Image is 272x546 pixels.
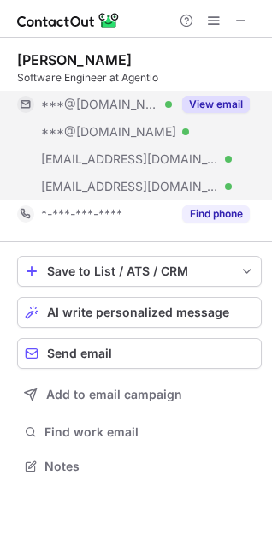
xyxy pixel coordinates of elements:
[46,388,182,401] span: Add to email campaign
[41,124,176,139] span: ***@[DOMAIN_NAME]
[47,347,112,360] span: Send email
[41,151,219,167] span: [EMAIL_ADDRESS][DOMAIN_NAME]
[17,420,262,444] button: Find work email
[17,51,132,68] div: [PERSON_NAME]
[17,70,262,86] div: Software Engineer at Agentio
[17,454,262,478] button: Notes
[17,10,120,31] img: ContactOut v5.3.10
[182,205,250,223] button: Reveal Button
[17,297,262,328] button: AI write personalized message
[17,379,262,410] button: Add to email campaign
[17,256,262,287] button: save-profile-one-click
[41,179,219,194] span: [EMAIL_ADDRESS][DOMAIN_NAME]
[44,424,255,440] span: Find work email
[17,338,262,369] button: Send email
[41,97,159,112] span: ***@[DOMAIN_NAME]
[44,459,255,474] span: Notes
[47,264,232,278] div: Save to List / ATS / CRM
[182,96,250,113] button: Reveal Button
[47,306,229,319] span: AI write personalized message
